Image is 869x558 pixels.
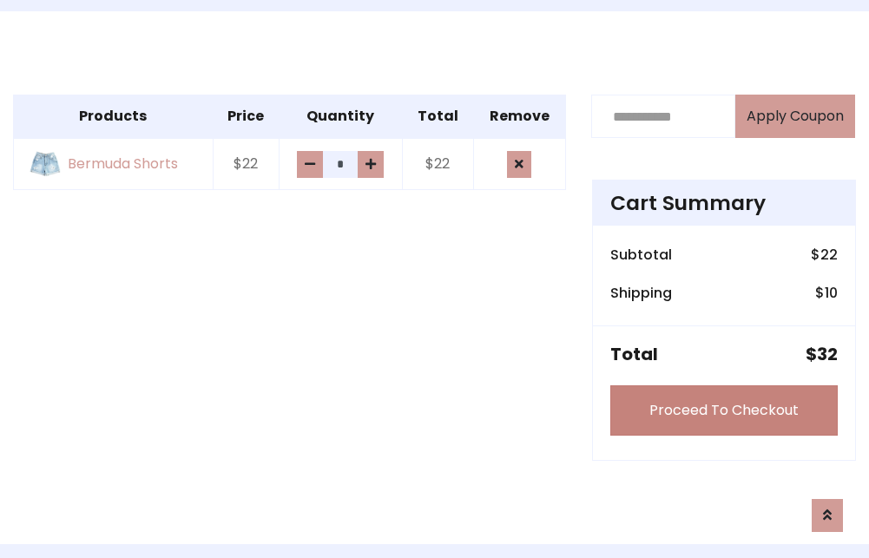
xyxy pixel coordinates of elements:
[213,138,279,189] td: $22
[817,342,838,366] span: 32
[610,285,672,301] h6: Shipping
[213,95,279,139] th: Price
[14,95,214,139] th: Products
[820,245,838,265] span: 22
[735,95,855,138] button: Apply Coupon
[811,246,838,263] h6: $
[24,149,202,178] a: Bermuda Shorts
[815,285,838,301] h6: $
[610,344,658,364] h5: Total
[610,385,838,436] a: Proceed To Checkout
[279,95,402,139] th: Quantity
[402,95,473,139] th: Total
[610,246,672,263] h6: Subtotal
[825,283,838,303] span: 10
[473,95,566,139] th: Remove
[402,138,473,189] td: $22
[610,191,838,215] h4: Cart Summary
[806,344,838,364] h5: $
